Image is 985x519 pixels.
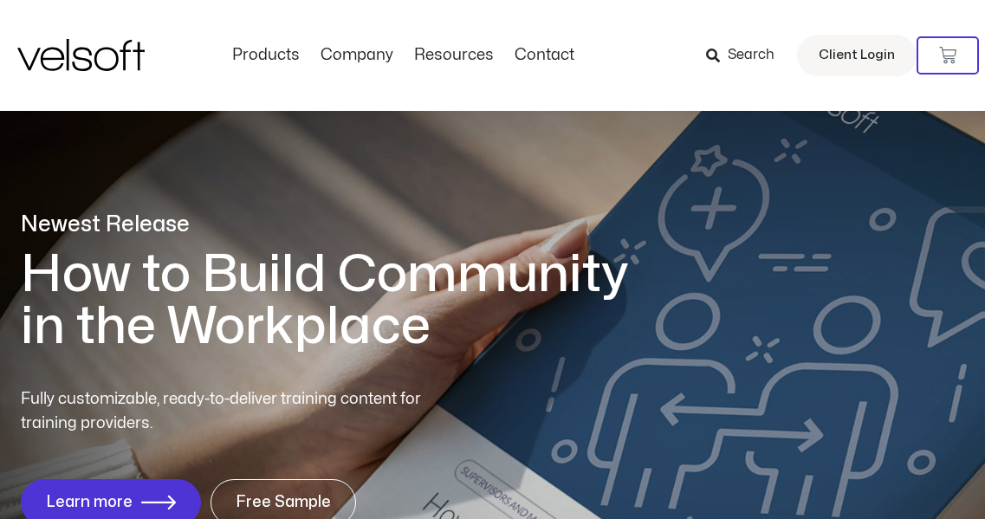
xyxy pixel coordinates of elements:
p: Fully customizable, ready-to-deliver training content for training providers. [21,387,452,436]
span: Learn more [46,494,133,511]
span: Search [728,44,774,67]
h1: How to Build Community in the Workplace [21,249,653,353]
span: Client Login [819,44,895,67]
p: Newest Release [21,210,653,240]
a: ProductsMenu Toggle [222,46,310,65]
a: Client Login [797,35,917,76]
nav: Menu [222,46,585,65]
a: Search [706,41,787,70]
span: Free Sample [236,494,331,511]
a: CompanyMenu Toggle [310,46,404,65]
a: ContactMenu Toggle [504,46,585,65]
img: Velsoft Training Materials [17,39,145,71]
a: ResourcesMenu Toggle [404,46,504,65]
